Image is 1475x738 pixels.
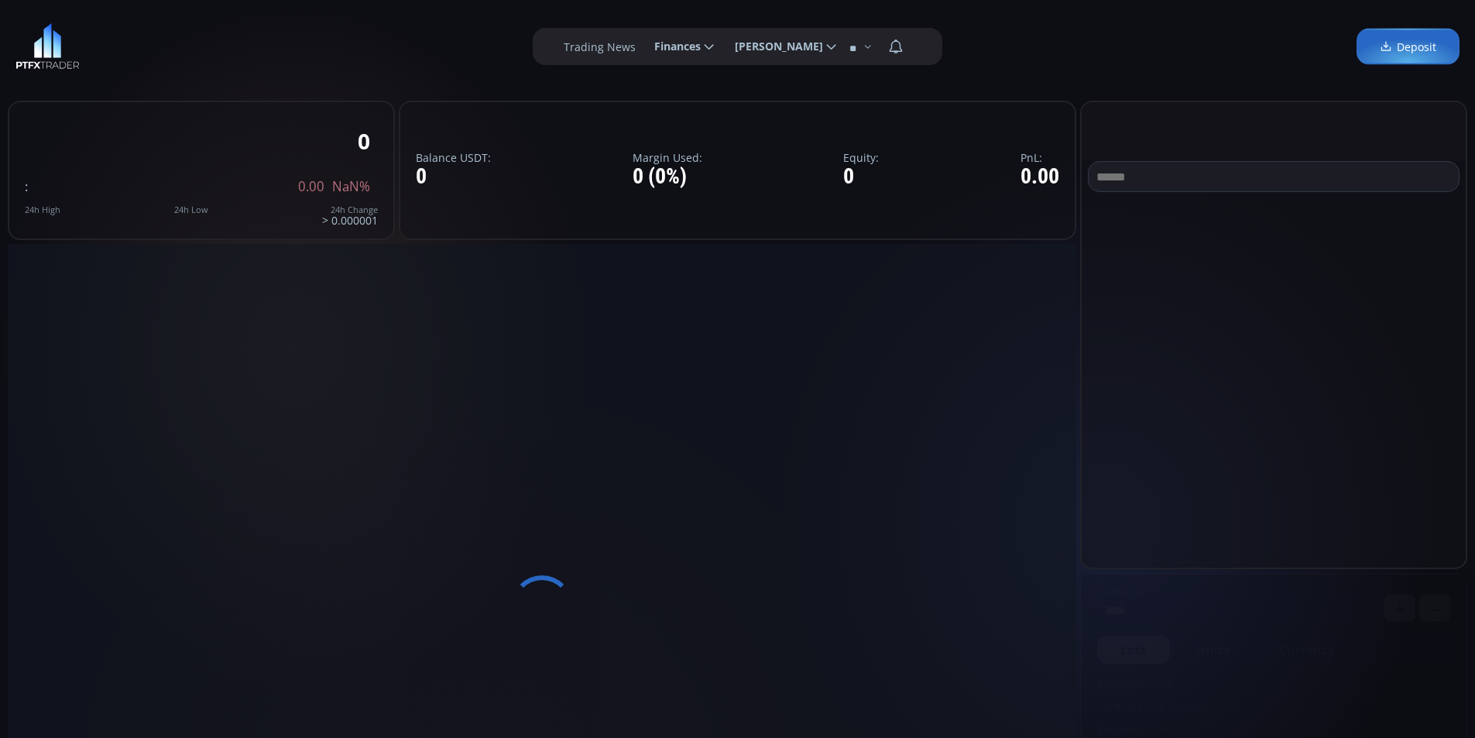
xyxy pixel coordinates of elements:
[843,152,879,163] label: Equity:
[633,165,702,189] div: 0 (0%)
[25,205,60,215] div: 24h High
[724,31,823,62] span: [PERSON_NAME]
[564,39,636,55] label: Trading News
[322,205,378,226] div: > 0.000001
[1020,165,1059,189] div: 0.00
[416,152,491,163] label: Balance USDT:
[1380,39,1436,55] span: Deposit
[332,180,370,194] span: NaN%
[843,165,879,189] div: 0
[643,31,701,62] span: Finances
[416,165,491,189] div: 0
[633,152,702,163] label: Margin Used:
[174,205,208,215] div: 24h Low
[15,23,80,70] img: LOGO
[25,177,28,195] span: :
[358,129,370,153] div: 0
[1020,152,1059,163] label: PnL:
[1357,29,1460,65] a: Deposit
[298,180,324,194] span: 0.00
[322,205,378,215] div: 24h Change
